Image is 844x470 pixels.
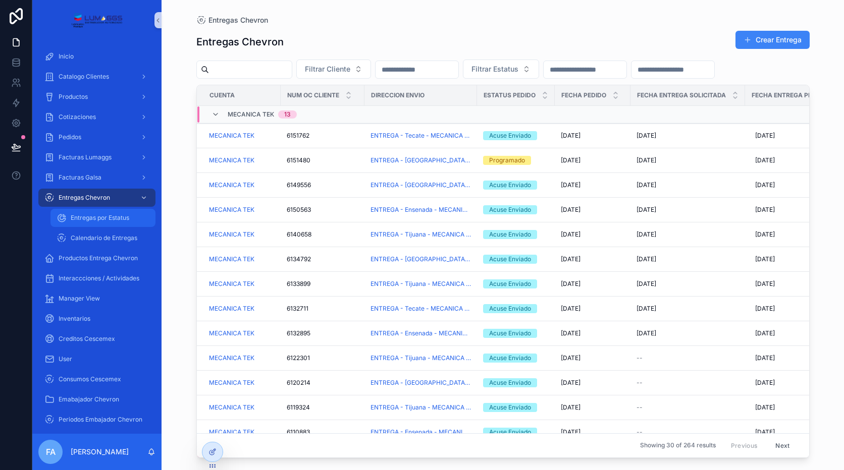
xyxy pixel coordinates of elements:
a: 6150563 [287,206,358,214]
a: -- [637,403,739,412]
a: [DATE] [561,403,624,412]
span: [DATE] [755,403,775,412]
a: [DATE] [637,305,739,313]
a: Acuse Enviado [483,279,549,288]
span: 6110883 [287,428,310,436]
span: [DATE] [755,230,775,239]
div: Acuse Enviado [489,230,531,239]
span: Calendario de Entregas [71,234,137,242]
a: 6122301 [287,354,358,362]
a: MECANICA TEK [209,181,275,189]
a: ENTREGA - Tijuana - MECANICA TEK [371,230,471,239]
a: MECANICA TEK [209,156,275,164]
a: ENTREGA - Ensenada - MECANICA TEK [371,329,471,337]
span: MECANICA TEK [209,354,254,362]
a: 6151480 [287,156,358,164]
a: MECANICA TEK [209,428,275,436]
a: MECANICA TEK [209,403,275,412]
a: MECANICA TEK [209,280,254,288]
span: [DATE] [561,329,581,337]
span: [DATE] [637,255,656,263]
a: ENTREGA - Ensenada - MECANICA TEK [371,206,471,214]
span: Inventarios [59,315,90,323]
a: ENTREGA - [GEOGRAPHIC_DATA] - MECANICA TEK [371,181,471,189]
span: -- [637,428,643,436]
a: 6110883 [287,428,358,436]
a: MECANICA TEK [209,305,254,313]
span: [DATE] [637,230,656,239]
a: 6120214 [287,379,358,387]
button: Select Button [296,60,371,79]
span: ENTREGA - Tijuana - MECANICA TEK [371,280,471,288]
span: 6140658 [287,230,311,239]
div: Acuse Enviado [489,279,531,288]
a: [DATE] [637,230,739,239]
span: Cuenta [209,91,235,99]
span: [DATE] [755,206,775,214]
a: MECANICA TEK [209,379,275,387]
span: [DATE] [755,329,775,337]
span: ENTREGA - [GEOGRAPHIC_DATA] - MECANICA TEK [371,379,471,387]
span: [DATE] [755,132,775,140]
div: Acuse Enviado [489,131,531,140]
a: Creditos Cescemex [38,330,155,348]
a: [DATE] [637,132,739,140]
a: 6149556 [287,181,358,189]
span: Creditos Cescemex [59,335,115,343]
span: Filtrar Cliente [305,64,350,74]
a: Acuse Enviado [483,304,549,313]
span: [DATE] [637,280,656,288]
a: [DATE] [637,156,739,164]
span: Manager View [59,295,100,303]
a: [DATE] [561,354,624,362]
span: 6119324 [287,403,310,412]
a: -- [637,354,739,362]
a: User [38,350,155,368]
span: 6132895 [287,329,310,337]
button: Next [768,438,797,453]
span: [DATE] [561,181,581,189]
a: Entregas Chevron [196,15,268,25]
span: Showing 30 of 264 results [640,442,716,450]
a: Acuse Enviado [483,378,549,387]
a: Interaccciones / Actividades [38,269,155,287]
span: User [59,355,72,363]
span: MECANICA TEK [209,230,254,239]
span: Inicio [59,52,74,61]
div: Acuse Enviado [489,428,531,437]
div: Programado [489,156,525,165]
span: [DATE] [561,403,581,412]
a: [DATE] [561,428,624,436]
div: Acuse Enviado [489,378,531,387]
span: Fecha Pedido [561,91,606,99]
a: MECANICA TEK [209,255,275,263]
span: Productos [59,93,88,101]
a: Productos [38,88,155,106]
div: 13 [284,110,291,119]
span: -- [637,354,643,362]
a: MECANICA TEK [209,428,254,436]
a: MECANICA TEK [209,379,254,387]
span: [DATE] [637,132,656,140]
span: Facturas Galsa [59,173,101,182]
a: [DATE] [637,255,739,263]
a: ENTREGA - [GEOGRAPHIC_DATA] - MECANICA TEK [371,156,471,164]
span: Pedidos [59,133,81,141]
span: [DATE] [561,132,581,140]
span: [DATE] [637,206,656,214]
a: Acuse Enviado [483,428,549,437]
span: Facturas Lumaggs [59,153,112,161]
span: [DATE] [755,305,775,313]
a: 6132895 [287,329,358,337]
a: ENTREGA - [GEOGRAPHIC_DATA] - MECANICA TEK [371,255,471,263]
span: [DATE] [755,354,775,362]
a: -- [637,428,739,436]
a: Cotizaciones [38,108,155,126]
a: MECANICA TEK [209,206,275,214]
span: Catalogo Clientes [59,73,109,81]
